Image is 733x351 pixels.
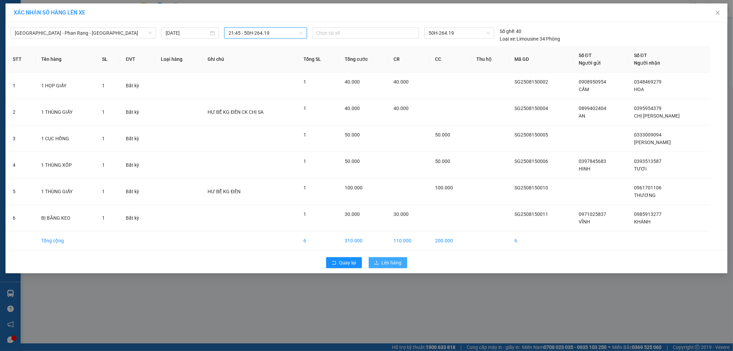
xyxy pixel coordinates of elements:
th: Tổng SL [298,46,339,73]
td: Bất kỳ [120,99,155,125]
span: 0348469279 [634,79,662,85]
span: 21:45 - 50H-264.19 [229,28,303,38]
span: Quay lại [339,259,356,266]
span: SG2508150010 [514,185,548,190]
span: SG2508150002 [514,79,548,85]
div: Limousine 34 Phòng [500,35,560,43]
span: 40.000 [393,79,409,85]
span: 0971025837 [579,211,606,217]
td: 1 THÙNG GIẤY [36,99,97,125]
span: 1 [304,132,307,138]
span: 50.000 [345,132,360,138]
span: 50H-264.19 [429,28,490,38]
span: 1 [102,189,105,194]
span: 30.000 [345,211,360,217]
td: Bất kỳ [120,178,155,205]
span: HƯ BỂ KG ĐỀN [208,189,241,194]
span: SG2508150005 [514,132,548,138]
span: 0395954379 [634,106,662,111]
span: Số ĐT [579,53,592,58]
span: 1 [304,106,307,111]
span: 40.000 [393,106,409,111]
td: Bất kỳ [120,125,155,152]
span: 1 [102,83,105,88]
span: HƯ BỂ KG ĐỀN CK CHỊ SA [208,109,264,115]
span: Loại xe: [500,35,516,43]
th: Loại hàng [155,46,202,73]
th: ĐVT [120,46,155,73]
td: 1 HỌP GIẤY [36,73,97,99]
span: SG2508150004 [514,106,548,111]
th: STT [7,46,36,73]
button: Close [708,3,728,23]
span: TƯƠI [634,166,647,172]
span: CẤM [579,87,589,92]
td: 5 [7,178,36,205]
span: 0397845683 [579,158,606,164]
th: Tên hàng [36,46,97,73]
span: Số ghế: [500,28,515,35]
th: CC [430,46,471,73]
span: 1 [102,136,105,141]
td: Bất kỳ [120,73,155,99]
span: upload [374,260,379,266]
td: 1 CỤC HỒNG [36,125,97,152]
span: 50.000 [435,132,450,138]
span: 50.000 [435,158,450,164]
td: 310.000 [339,231,388,250]
span: 40.000 [345,106,360,111]
span: HOA [634,87,644,92]
div: 40 [500,28,522,35]
span: 1 [304,79,307,85]
th: Tổng cước [339,46,388,73]
td: 200.000 [430,231,471,250]
td: 3 [7,125,36,152]
td: 6 [7,205,36,231]
td: Bất kỳ [120,205,155,231]
span: SG2508150011 [514,211,548,217]
td: 110.000 [388,231,430,250]
span: 30.000 [393,211,409,217]
td: 6 [298,231,339,250]
span: CHỊ [PERSON_NAME] [634,113,680,119]
span: Người nhận [634,60,660,66]
td: Tổng cộng [36,231,97,250]
th: SL [97,46,120,73]
span: 1 [304,158,307,164]
th: CR [388,46,430,73]
td: 1 THÙNG GIẤY [36,178,97,205]
span: 1 [102,109,105,115]
span: rollback [332,260,336,266]
span: 0899402404 [579,106,606,111]
td: 1 [7,73,36,99]
td: BỊ BĂNG KEO [36,205,97,231]
span: XÁC NHẬN SỐ HÀNG LÊN XE [14,9,85,16]
span: 1 [304,185,307,190]
button: uploadLên hàng [369,257,407,268]
span: THƯƠNG [634,193,656,198]
span: 50.000 [345,158,360,164]
span: Sài Gòn - Phan Rang - Ninh Sơn [15,28,152,38]
td: Bất kỳ [120,152,155,178]
td: 4 [7,152,36,178]
span: AN [579,113,585,119]
span: close [715,10,721,15]
span: 1 [304,211,307,217]
span: KHÁNH [634,219,651,224]
span: 100.000 [435,185,453,190]
button: rollbackQuay lại [326,257,362,268]
th: Mã GD [509,46,573,73]
span: 40.000 [345,79,360,85]
span: [PERSON_NAME] [634,140,671,145]
th: Ghi chú [202,46,298,73]
span: 0961701106 [634,185,662,190]
span: Lên hàng [382,259,402,266]
span: 0333009094 [634,132,662,138]
input: 15/08/2025 [166,29,209,37]
span: SG2508150006 [514,158,548,164]
td: 1 THÙNG XỐP [36,152,97,178]
span: 0985913277 [634,211,662,217]
span: VĨNH [579,219,590,224]
span: Số ĐT [634,53,647,58]
span: 1 [102,162,105,168]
